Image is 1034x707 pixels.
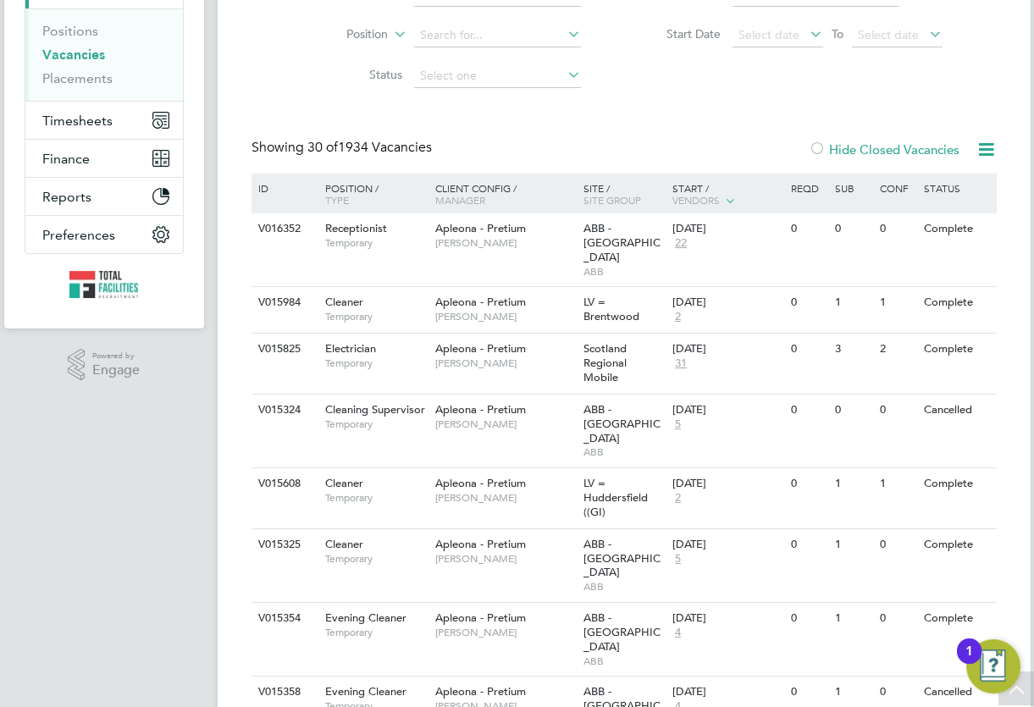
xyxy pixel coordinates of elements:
[831,174,875,202] div: Sub
[920,287,993,318] div: Complete
[252,139,435,157] div: Showing
[583,221,661,264] span: ABB - [GEOGRAPHIC_DATA]
[583,580,664,594] span: ABB
[325,417,427,431] span: Temporary
[290,26,388,43] label: Position
[435,341,526,356] span: Apleona - Pretium
[435,626,575,639] span: [PERSON_NAME]
[920,603,993,634] div: Complete
[672,193,720,207] span: Vendors
[672,296,782,310] div: [DATE]
[831,395,875,426] div: 0
[920,529,993,561] div: Complete
[672,417,683,432] span: 5
[42,227,115,243] span: Preferences
[787,287,831,318] div: 0
[254,334,313,365] div: V015825
[583,341,627,384] span: Scotland Regional Mobile
[42,113,113,129] span: Timesheets
[583,402,661,445] span: ABB - [GEOGRAPHIC_DATA]
[325,610,406,625] span: Evening Cleaner
[435,221,526,235] span: Apleona - Pretium
[668,174,787,216] div: Start /
[831,287,875,318] div: 1
[254,529,313,561] div: V015325
[583,655,664,668] span: ABB
[25,8,183,101] div: Jobs
[325,236,427,250] span: Temporary
[435,610,526,625] span: Apleona - Pretium
[831,603,875,634] div: 1
[25,271,184,298] a: Go to home page
[92,349,140,363] span: Powered by
[42,189,91,205] span: Reports
[435,684,526,699] span: Apleona - Pretium
[876,529,920,561] div: 0
[325,356,427,370] span: Temporary
[876,603,920,634] div: 0
[69,271,139,298] img: tfrecruitment-logo-retina.png
[307,139,432,156] span: 1934 Vacancies
[787,213,831,245] div: 0
[435,193,485,207] span: Manager
[876,174,920,202] div: Conf
[325,537,363,551] span: Cleaner
[672,403,782,417] div: [DATE]
[787,395,831,426] div: 0
[435,417,575,431] span: [PERSON_NAME]
[876,287,920,318] div: 1
[325,341,376,356] span: Electrician
[325,476,363,490] span: Cleaner
[25,102,183,139] button: Timesheets
[325,626,427,639] span: Temporary
[876,334,920,365] div: 2
[307,139,338,156] span: 30 of
[254,213,313,245] div: V016352
[325,552,427,566] span: Temporary
[435,537,526,551] span: Apleona - Pretium
[672,552,683,566] span: 5
[672,222,782,236] div: [DATE]
[325,310,427,323] span: Temporary
[435,295,526,309] span: Apleona - Pretium
[42,47,105,63] a: Vacancies
[831,468,875,500] div: 1
[25,216,183,253] button: Preferences
[92,363,140,378] span: Engage
[672,236,689,251] span: 22
[305,67,402,82] label: Status
[254,395,313,426] div: V015324
[25,140,183,177] button: Finance
[672,356,689,371] span: 31
[435,310,575,323] span: [PERSON_NAME]
[414,24,581,47] input: Search for...
[920,395,993,426] div: Cancelled
[325,193,349,207] span: Type
[831,529,875,561] div: 1
[42,151,90,167] span: Finance
[325,221,387,235] span: Receptionist
[787,334,831,365] div: 0
[435,476,526,490] span: Apleona - Pretium
[738,27,799,42] span: Select date
[583,445,664,459] span: ABB
[254,603,313,634] div: V015354
[920,468,993,500] div: Complete
[672,685,782,699] div: [DATE]
[672,611,782,626] div: [DATE]
[876,395,920,426] div: 0
[583,295,639,323] span: LV = Brentwood
[431,174,579,214] div: Client Config /
[42,70,113,86] a: Placements
[965,651,973,673] div: 1
[435,402,526,417] span: Apleona - Pretium
[672,538,782,552] div: [DATE]
[920,174,993,202] div: Status
[583,610,661,654] span: ABB - [GEOGRAPHIC_DATA]
[876,468,920,500] div: 1
[312,174,431,214] div: Position /
[325,684,406,699] span: Evening Cleaner
[787,174,831,202] div: Reqd
[672,310,683,324] span: 2
[583,265,664,279] span: ABB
